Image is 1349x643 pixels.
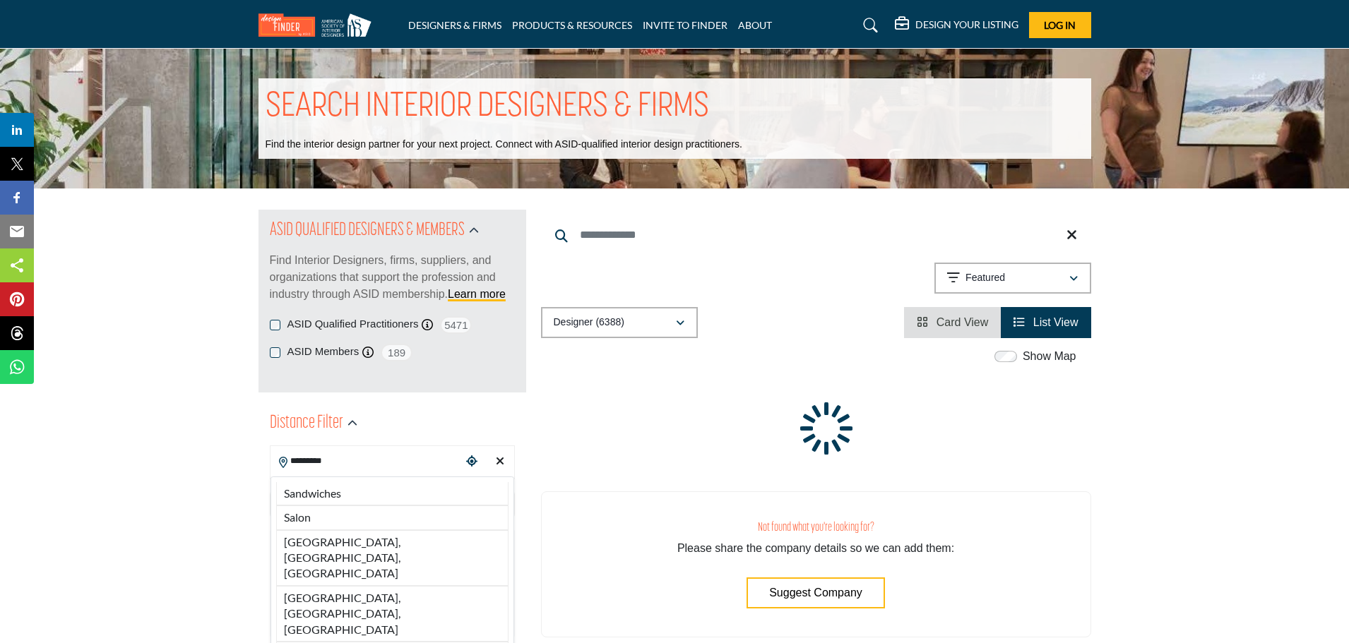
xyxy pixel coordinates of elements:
[276,505,509,529] li: Salon
[915,18,1018,31] h5: DESIGN YOUR LISTING
[270,411,343,436] h2: Distance Filter
[850,14,887,37] a: Search
[287,316,419,332] label: ASID Qualified Practitioners
[461,447,482,477] div: Choose your current location
[1033,316,1078,328] span: List View
[276,586,509,642] li: [GEOGRAPHIC_DATA], [GEOGRAPHIC_DATA], [GEOGRAPHIC_DATA]
[448,288,506,300] a: Learn more
[738,19,772,31] a: ABOUT
[266,138,742,152] p: Find the interior design partner for your next project. Connect with ASID-qualified interior desi...
[965,271,1005,285] p: Featured
[408,19,501,31] a: DESIGNERS & FIRMS
[1014,316,1078,328] a: View List
[937,316,989,328] span: Card View
[541,218,1091,252] input: Search Keyword
[270,252,515,303] p: Find Interior Designers, firms, suppliers, and organizations that support the profession and indu...
[1001,307,1091,338] li: List View
[554,316,624,330] p: Designer (6388)
[570,520,1062,535] h3: Not found what you're looking for?
[381,344,412,361] span: 189
[643,19,727,31] a: INVITE TO FINDER
[747,577,885,608] button: Suggest Company
[917,316,988,328] a: View Card
[541,307,698,338] button: Designer (6388)
[270,347,280,358] input: ASID Members checkbox
[271,447,461,475] input: Search Location
[270,320,280,330] input: ASID Qualified Practitioners checkbox
[1044,19,1076,31] span: Log In
[769,587,862,599] span: Suggest Company
[266,85,709,129] h1: SEARCH INTERIOR DESIGNERS & FIRMS
[512,19,632,31] a: PRODUCTS & RESOURCES
[895,17,1018,34] div: DESIGN YOUR LISTING
[270,218,465,244] h2: ASID QUALIFIED DESIGNERS & MEMBERS
[489,447,511,477] div: Clear search location
[1029,12,1091,38] button: Log In
[276,530,509,586] li: [GEOGRAPHIC_DATA], [GEOGRAPHIC_DATA], [GEOGRAPHIC_DATA]
[287,344,359,360] label: ASID Members
[904,307,1001,338] li: Card View
[934,263,1091,294] button: Featured
[276,482,509,505] li: Sandwiches
[258,13,379,37] img: Site Logo
[440,316,472,334] span: 5471
[1023,348,1076,365] label: Show Map
[677,542,954,554] span: Please share the company details so we can add them:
